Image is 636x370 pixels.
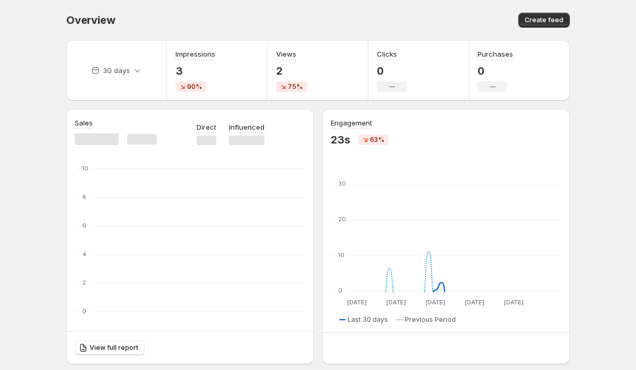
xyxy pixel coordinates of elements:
span: Previous Period [405,315,456,324]
text: [DATE] [347,299,367,306]
text: 10 [338,251,344,259]
p: 23s [331,133,350,146]
text: 4 [82,250,86,258]
p: 0 [377,65,407,77]
text: [DATE] [426,299,445,306]
text: 20 [338,215,346,223]
text: 8 [82,193,86,201]
p: 0 [478,65,513,77]
span: 75% [288,83,303,91]
text: 0 [82,308,86,315]
text: [DATE] [386,299,406,306]
text: [DATE] [504,299,524,306]
h3: Views [276,49,296,59]
span: Create feed [525,16,563,24]
text: [DATE] [465,299,484,306]
text: 10 [82,165,89,172]
span: 63% [370,136,384,144]
text: 0 [338,287,342,294]
span: Last 30 days [348,315,388,324]
a: View full report [75,340,145,355]
span: Overview [66,14,115,26]
h3: Clicks [377,49,397,59]
p: 3 [175,65,215,77]
text: 6 [82,222,86,229]
h3: Sales [75,118,93,128]
text: 30 [338,180,346,187]
button: Create feed [518,13,570,28]
h3: Engagement [331,118,372,128]
text: 2 [82,279,86,286]
p: 2 [276,65,307,77]
p: 30 days [103,65,130,76]
h3: Impressions [175,49,215,59]
p: Direct [197,122,216,132]
span: 90% [187,83,202,91]
p: Influenced [229,122,264,132]
span: View full report [90,344,138,352]
h3: Purchases [478,49,513,59]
